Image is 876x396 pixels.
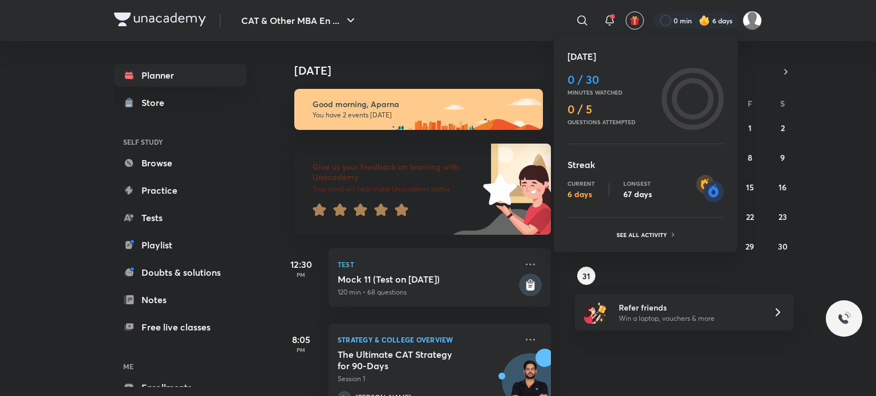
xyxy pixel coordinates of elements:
h5: [DATE] [567,50,724,63]
p: Longest [623,180,652,187]
h5: Streak [567,158,724,172]
img: streak [696,175,724,202]
p: 6 days [567,189,595,199]
p: Current [567,180,595,187]
h4: 0 / 30 [567,73,657,87]
p: Minutes watched [567,89,657,96]
p: See all activity [617,231,670,238]
p: Questions attempted [567,119,657,125]
p: 67 days [623,189,652,199]
h4: 0 / 5 [567,103,657,116]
